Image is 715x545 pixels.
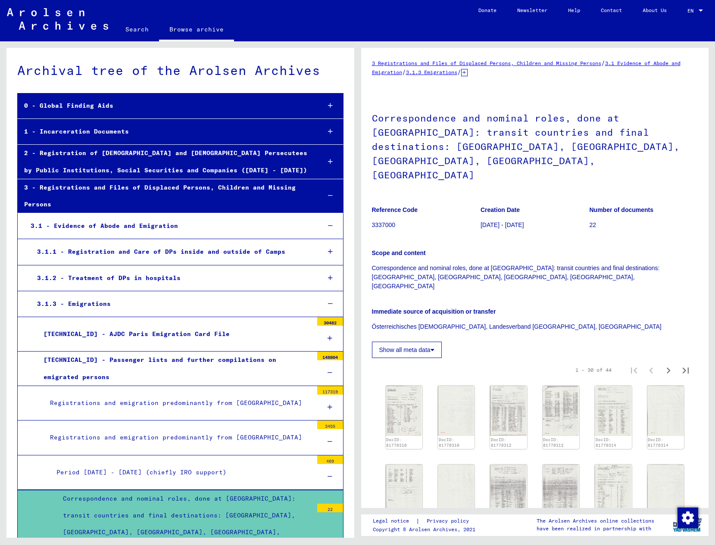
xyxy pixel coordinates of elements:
img: yv_logo.png [671,514,703,536]
img: Arolsen_neg.svg [7,8,108,30]
div: 3 - Registrations and Files of Displaced Persons, Children and Missing Persons [18,179,313,213]
p: The Arolsen Archives online collections [537,517,654,525]
img: 002.jpg [543,386,579,436]
img: 001.jpg [490,386,527,436]
p: Österreichisches [DEMOGRAPHIC_DATA], Landesverband [GEOGRAPHIC_DATA], [GEOGRAPHIC_DATA] [372,322,698,331]
div: 469 [317,455,343,464]
b: Creation Date [481,206,520,213]
div: 148804 [317,352,343,360]
p: have been realized in partnership with [537,525,654,533]
div: | [373,517,479,526]
a: Browse archive [159,19,234,41]
img: 001.jpg [595,386,631,436]
p: Correspondence and nominal roles, done at [GEOGRAPHIC_DATA]: transit countries and final destinat... [372,264,698,291]
div: 3.1.3 - Emigrations [31,296,314,312]
p: Copyright © Arolsen Archives, 2021 [373,526,479,533]
p: 3337000 [372,221,480,230]
div: 3.1.2 - Treatment of DPs in hospitals [31,270,314,287]
a: DocID: 81770310 [386,437,407,448]
a: DocID: 81770314 [648,437,668,448]
a: DocID: 81770312 [491,437,512,448]
button: Previous page [643,361,660,379]
b: Reference Code [372,206,418,213]
a: DocID: 81770314 [596,437,616,448]
a: Search [115,19,159,40]
a: DocID: 81770310 [439,437,459,448]
p: [DATE] - [DATE] [481,221,589,230]
p: 22 [589,221,697,230]
img: Change consent [678,508,698,528]
h1: Correspondence and nominal roles, done at [GEOGRAPHIC_DATA]: transit countries and final destinat... [372,98,698,193]
div: Registrations and emigration predominantly from [GEOGRAPHIC_DATA] [44,429,313,446]
b: Scope and content [372,249,426,256]
span: / [402,68,406,76]
div: 22 [317,504,343,512]
a: Privacy policy [420,517,479,526]
div: 0 - Global Finding Aids [18,97,313,114]
b: Number of documents [589,206,653,213]
div: [TECHNICAL_ID] - Passenger lists and further compilations on emigrated persons [37,352,313,385]
a: 3 Registrations and Files of Displaced Persons, Children and Missing Persons [372,60,601,66]
span: / [457,68,461,76]
a: DocID: 81770312 [543,437,564,448]
div: 1 – 30 of 44 [575,366,612,374]
button: Last page [677,361,694,379]
img: 002.jpg [647,386,684,436]
div: Registrations and emigration predominantly from [GEOGRAPHIC_DATA] [44,395,313,411]
div: 117319 [317,386,343,395]
button: Show all meta data [372,342,442,358]
div: Archival tree of the Arolsen Archives [17,61,343,80]
img: 002.jpg [647,464,684,515]
img: 002.jpg [438,464,475,515]
img: 001.jpg [386,464,422,515]
span: EN [687,8,697,14]
img: 001.jpg [490,464,527,515]
div: [TECHNICAL_ID] - AJDC Paris Emigration Card File [37,326,313,343]
span: / [601,59,605,67]
a: 3.1.3 Emigrations [406,69,457,75]
img: 002.jpg [438,386,475,436]
div: 1 - Incarceration Documents [18,123,313,140]
div: 3455 [317,420,343,429]
div: 30482 [317,317,343,326]
b: Immediate source of acquisition or transfer [372,308,496,315]
img: 001.jpg [386,386,422,436]
button: Next page [660,361,677,379]
div: 2 - Registration of [DEMOGRAPHIC_DATA] and [DEMOGRAPHIC_DATA] Persecutees by Public Institutions,... [18,145,313,178]
div: Period [DATE] - [DATE] (chiefly IRO support) [50,464,313,481]
div: 3.1 - Evidence of Abode and Emigration [24,218,314,234]
div: 3.1.1 - Registration and Care of DPs inside and outside of Camps [31,243,314,260]
button: First page [625,361,643,379]
a: Legal notice [373,517,416,526]
img: 001.jpg [595,464,631,515]
img: 002.jpg [543,464,579,515]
